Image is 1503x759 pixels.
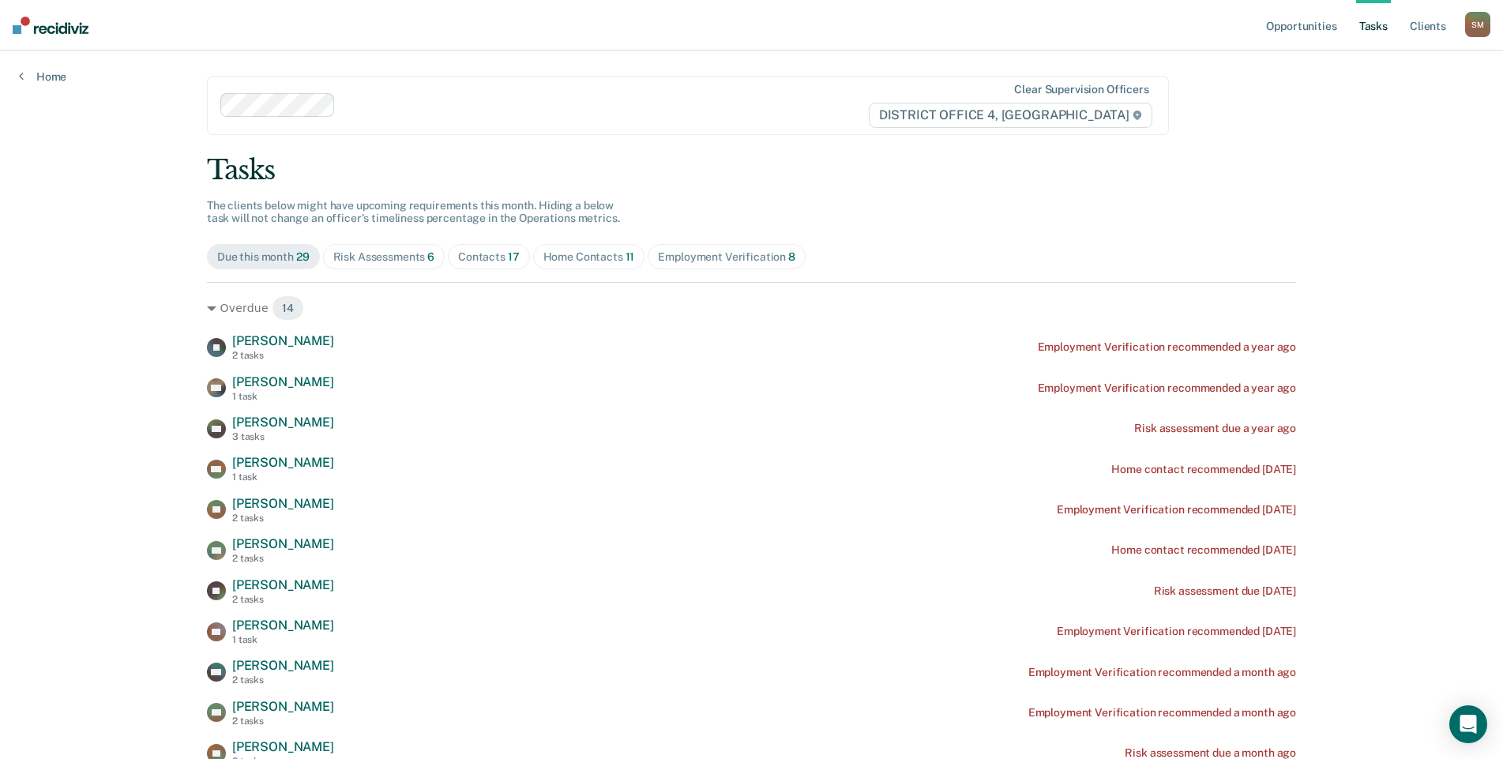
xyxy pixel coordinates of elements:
div: Overdue 14 [207,295,1296,321]
span: [PERSON_NAME] [232,415,334,430]
div: Employment Verification recommended [DATE] [1057,503,1296,517]
span: 17 [508,250,520,263]
span: 14 [272,295,304,321]
span: 6 [427,250,434,263]
div: 3 tasks [232,431,334,442]
div: Employment Verification recommended a year ago [1038,340,1297,354]
div: Contacts [458,250,520,264]
div: Employment Verification recommended a month ago [1028,666,1296,679]
div: Home contact recommended [DATE] [1111,543,1296,557]
div: 2 tasks [232,553,334,564]
div: Home contact recommended [DATE] [1111,463,1296,476]
div: Tasks [207,154,1296,186]
span: [PERSON_NAME] [232,699,334,714]
a: Home [19,70,66,84]
span: [PERSON_NAME] [232,455,334,470]
span: [PERSON_NAME] [232,739,334,754]
div: 2 tasks [232,350,334,361]
span: [PERSON_NAME] [232,577,334,592]
div: Employment Verification recommended [DATE] [1057,625,1296,638]
div: 2 tasks [232,674,334,686]
span: [PERSON_NAME] [232,374,334,389]
img: Recidiviz [13,17,88,34]
span: The clients below might have upcoming requirements this month. Hiding a below task will not chang... [207,199,620,225]
span: [PERSON_NAME] [232,496,334,511]
div: Home Contacts [543,250,635,264]
div: Risk assessment due [DATE] [1154,584,1296,598]
span: DISTRICT OFFICE 4, [GEOGRAPHIC_DATA] [869,103,1152,128]
div: Open Intercom Messenger [1449,705,1487,743]
div: 1 task [232,472,334,483]
div: Employment Verification recommended a year ago [1038,381,1297,395]
span: [PERSON_NAME] [232,658,334,673]
span: 8 [788,250,795,263]
div: 2 tasks [232,513,334,524]
div: Risk assessment due a year ago [1134,422,1296,435]
div: S M [1465,12,1490,37]
div: Employment Verification [658,250,795,264]
div: 1 task [232,634,334,645]
span: [PERSON_NAME] [232,333,334,348]
div: Risk Assessments [333,250,435,264]
span: 29 [296,250,310,263]
div: 1 task [232,391,334,402]
button: SM [1465,12,1490,37]
div: Clear supervision officers [1014,83,1148,96]
div: Due this month [217,250,310,264]
div: 2 tasks [232,594,334,605]
div: Employment Verification recommended a month ago [1028,706,1296,720]
span: [PERSON_NAME] [232,618,334,633]
div: 2 tasks [232,716,334,727]
span: [PERSON_NAME] [232,536,334,551]
span: 11 [626,250,635,263]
